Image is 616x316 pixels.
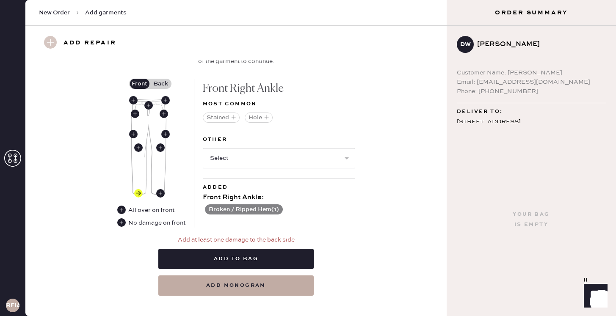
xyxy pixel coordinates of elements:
[129,79,150,89] label: Front
[158,249,314,269] button: Add to bag
[85,8,127,17] span: Add garments
[150,79,171,89] label: Back
[128,218,185,228] div: No damage on front
[129,130,138,138] div: Front Right Side Seam
[513,209,550,230] div: Your bag is empty
[156,189,165,198] div: Front Left Ankle
[156,143,165,152] div: Front Left Leg
[131,99,166,195] img: Garment image
[131,110,139,118] div: Front Right Pocket
[203,99,355,109] div: Most common
[460,41,471,47] h3: DW
[457,77,606,87] div: Email: [EMAIL_ADDRESS][DOMAIN_NAME]
[457,68,606,77] div: Customer Name: [PERSON_NAME]
[134,143,143,152] div: Front Right Leg
[160,110,168,118] div: Front Left Pocket
[576,278,612,314] iframe: Front Chat
[447,8,616,17] h3: Order Summary
[128,206,174,215] div: All over on front
[161,96,170,104] div: Front Left Waistband
[203,79,355,99] div: Front Right Ankle
[457,87,606,96] div: Phone: [PHONE_NUMBER]
[6,302,19,308] h3: RFIA
[203,192,355,203] div: Front Right Ankle :
[144,101,153,110] div: Front Center Seam
[64,36,116,50] h3: Add repair
[117,218,185,228] div: No damage on front
[117,206,175,215] div: All over on front
[134,189,143,198] div: Front Right Ankle
[178,235,295,245] div: Add at least one damage to the back side
[203,135,355,145] label: Other
[203,113,240,123] button: Stained
[457,117,606,149] div: [STREET_ADDRESS] #29C [US_STATE] , NY 10016
[245,113,273,123] button: Hole
[477,39,599,49] div: [PERSON_NAME]
[203,182,355,192] div: Added
[39,8,70,17] span: New Order
[158,275,314,296] button: add monogram
[161,130,170,138] div: Front Left Side Seam
[457,107,503,117] span: Deliver to:
[205,204,283,214] button: Broken / Ripped Hem(1)
[129,96,138,104] div: Front Right Waistband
